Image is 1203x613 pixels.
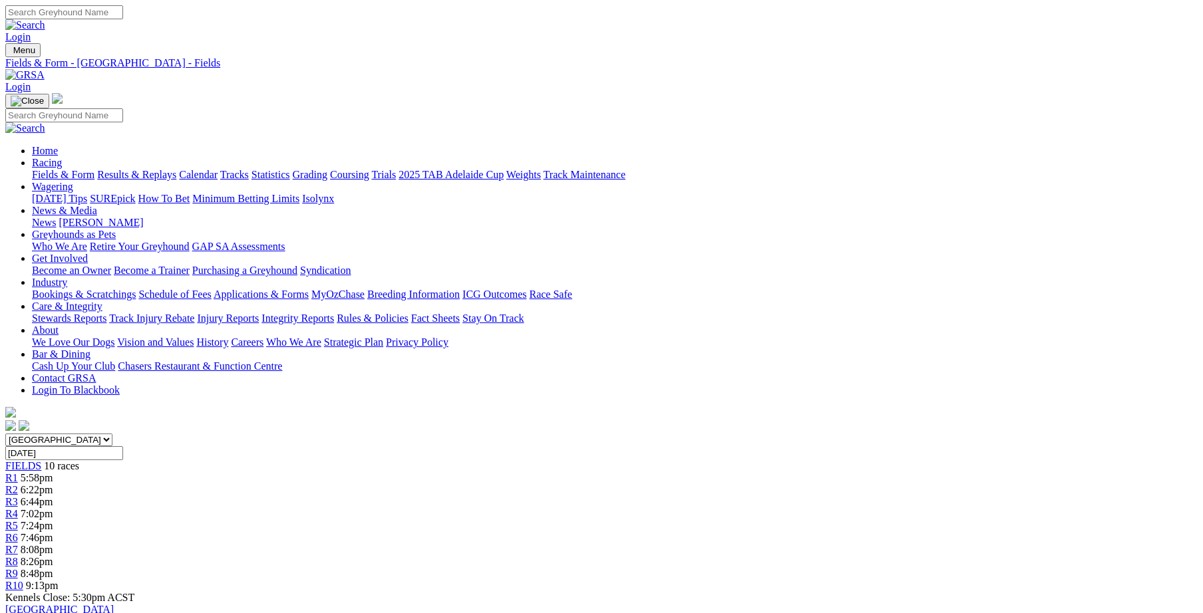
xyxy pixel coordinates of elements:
a: History [196,336,228,348]
a: Race Safe [529,289,572,300]
a: Become an Owner [32,265,111,276]
a: R7 [5,544,18,555]
a: Results & Replays [97,169,176,180]
a: Racing [32,157,62,168]
a: R4 [5,508,18,519]
a: MyOzChase [311,289,365,300]
a: Wagering [32,181,73,192]
a: Fields & Form [32,169,94,180]
a: Login [5,81,31,92]
span: 7:02pm [21,508,53,519]
a: Track Maintenance [544,169,625,180]
a: R8 [5,556,18,567]
a: R1 [5,472,18,483]
div: Racing [32,169,1198,181]
img: GRSA [5,69,45,81]
a: Who We Are [266,336,321,348]
a: How To Bet [138,193,190,204]
div: Care & Integrity [32,312,1198,324]
a: Trials [371,169,396,180]
a: Breeding Information [367,289,460,300]
a: News [32,217,56,228]
a: Bookings & Scratchings [32,289,136,300]
a: 2025 TAB Adelaide Cup [399,169,504,180]
input: Search [5,108,123,122]
a: Login [5,31,31,43]
img: logo-grsa-white.png [52,93,63,104]
img: Search [5,122,45,134]
span: 6:44pm [21,496,53,507]
span: R10 [5,580,23,591]
div: About [32,336,1198,348]
span: Kennels Close: 5:30pm ACST [5,592,134,603]
span: 5:58pm [21,472,53,483]
span: Menu [13,45,35,55]
div: Wagering [32,193,1198,205]
a: Home [32,145,58,156]
img: twitter.svg [19,420,29,431]
span: 8:48pm [21,568,53,579]
a: Minimum Betting Limits [192,193,299,204]
span: 7:46pm [21,532,53,543]
a: Grading [293,169,327,180]
input: Search [5,5,123,19]
a: Injury Reports [197,312,259,324]
span: 8:26pm [21,556,53,567]
a: Care & Integrity [32,301,102,312]
button: Toggle navigation [5,94,49,108]
a: R5 [5,520,18,531]
span: 8:08pm [21,544,53,555]
img: Close [11,96,44,106]
a: Stay On Track [462,312,524,324]
a: Vision and Values [117,336,194,348]
a: Chasers Restaurant & Function Centre [118,360,282,372]
a: Calendar [179,169,218,180]
a: [PERSON_NAME] [59,217,143,228]
a: [DATE] Tips [32,193,87,204]
a: Statistics [252,169,290,180]
a: Privacy Policy [386,336,448,348]
a: Syndication [300,265,351,276]
img: facebook.svg [5,420,16,431]
a: Isolynx [302,193,334,204]
a: Industry [32,277,67,288]
a: Coursing [330,169,369,180]
div: Get Involved [32,265,1198,277]
a: R6 [5,532,18,543]
span: 6:22pm [21,484,53,495]
div: Industry [32,289,1198,301]
a: R9 [5,568,18,579]
div: Bar & Dining [32,360,1198,372]
a: Purchasing a Greyhound [192,265,297,276]
a: Cash Up Your Club [32,360,115,372]
a: Get Involved [32,253,88,264]
a: Greyhounds as Pets [32,229,116,240]
a: GAP SA Assessments [192,241,285,252]
a: Stewards Reports [32,312,106,324]
a: Tracks [220,169,249,180]
div: News & Media [32,217,1198,229]
button: Toggle navigation [5,43,41,57]
a: About [32,324,59,336]
a: R2 [5,484,18,495]
a: Login To Blackbook [32,384,120,396]
input: Select date [5,446,123,460]
a: Contact GRSA [32,372,96,384]
a: Become a Trainer [114,265,190,276]
span: FIELDS [5,460,41,471]
a: We Love Our Dogs [32,336,114,348]
a: Careers [231,336,263,348]
a: Weights [506,169,541,180]
a: Strategic Plan [324,336,383,348]
a: Fields & Form - [GEOGRAPHIC_DATA] - Fields [5,57,1198,69]
span: R3 [5,496,18,507]
a: Rules & Policies [337,312,409,324]
a: Bar & Dining [32,348,90,360]
span: 9:13pm [26,580,59,591]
